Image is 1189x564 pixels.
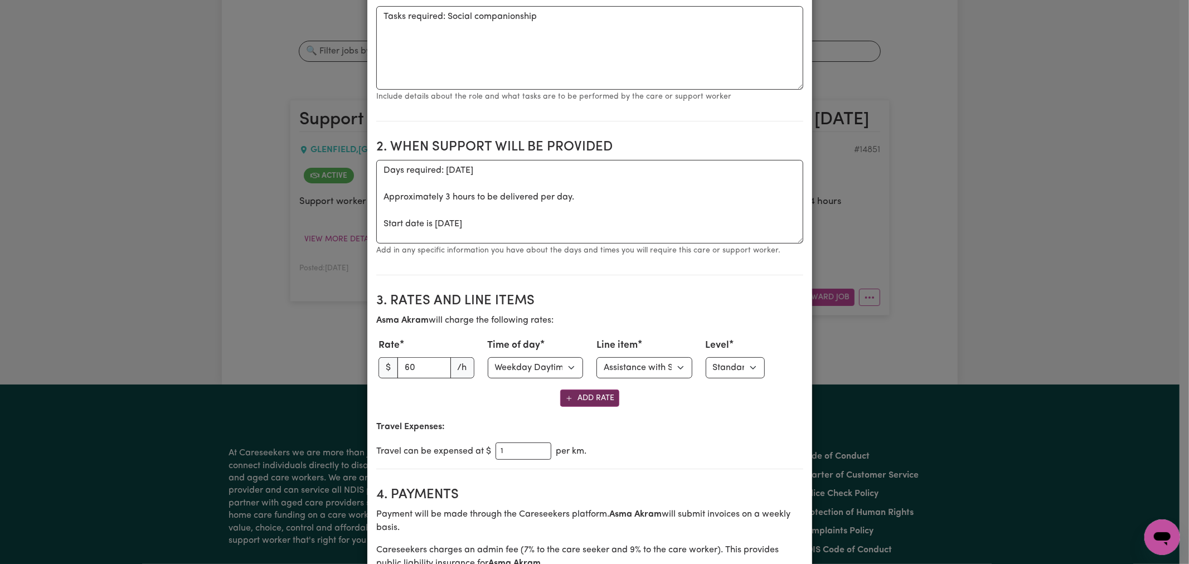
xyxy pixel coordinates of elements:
[1144,519,1180,555] iframe: Button to launch messaging window
[376,487,803,503] h2: 4. Payments
[376,445,491,458] span: Travel can be expensed at $
[706,338,730,353] label: Level
[596,338,638,353] label: Line item
[376,139,803,155] h2: 2. When support will be provided
[376,93,731,101] small: Include details about the role and what tasks are to be performed by the care or support worker
[376,293,803,309] h2: 3. Rates and Line Items
[560,390,619,407] button: Add Rate
[376,422,445,431] b: Travel Expenses:
[609,510,662,519] b: Asma Akram
[488,338,541,353] label: Time of day
[378,357,398,378] span: $
[376,160,803,244] textarea: Days required: [DATE] Approximately 3 hours to be delivered per day. Start date is [DATE]
[376,246,780,255] small: Add in any specific information you have about the days and times you will require this care or s...
[376,316,429,325] b: Asma Akram
[376,508,803,534] p: Payment will be made through the Careseekers platform. will submit invoices on a weekly basis.
[376,6,803,90] textarea: Tasks required: Social companionship
[376,314,803,327] p: will charge the following rates:
[378,338,400,353] label: Rate
[397,357,451,378] input: 0.00
[556,445,586,458] span: per km.
[450,357,474,378] span: /h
